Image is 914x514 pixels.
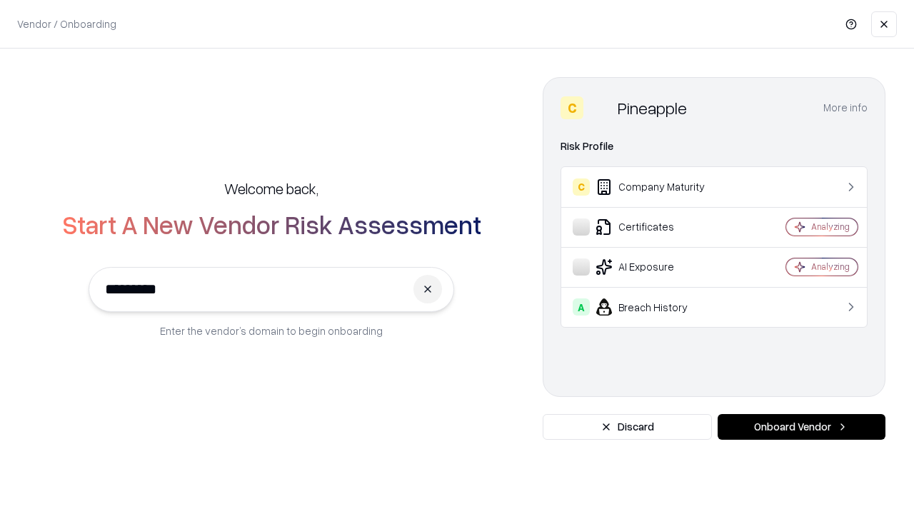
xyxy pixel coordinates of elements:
div: Company Maturity [573,178,743,196]
h2: Start A New Vendor Risk Assessment [62,210,481,238]
div: C [573,178,590,196]
p: Enter the vendor’s domain to begin onboarding [160,323,383,338]
div: Risk Profile [561,138,868,155]
div: Breach History [573,298,743,316]
div: AI Exposure [573,258,743,276]
button: Onboard Vendor [718,414,885,440]
div: C [561,96,583,119]
div: Analyzing [811,261,850,273]
div: A [573,298,590,316]
div: Pineapple [618,96,687,119]
p: Vendor / Onboarding [17,16,116,31]
h5: Welcome back, [224,178,318,198]
div: Analyzing [811,221,850,233]
img: Pineapple [589,96,612,119]
button: More info [823,95,868,121]
button: Discard [543,414,712,440]
div: Certificates [573,218,743,236]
